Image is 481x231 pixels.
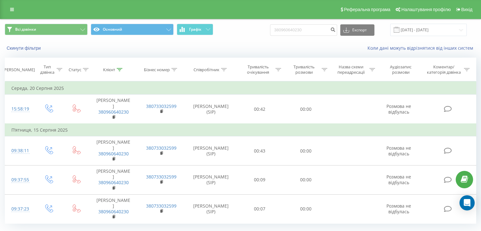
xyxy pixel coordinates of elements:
[5,124,476,136] td: П’ятниця, 15 Серпня 2025
[283,165,329,195] td: 00:00
[344,7,391,12] span: Реферальна програма
[11,203,28,215] div: 09:37:23
[89,194,137,223] td: [PERSON_NAME]
[146,203,176,209] a: 380733032599
[15,27,36,32] span: Всі дзвінки
[237,165,283,195] td: 00:09
[401,7,451,12] span: Налаштування профілю
[425,64,462,75] div: Коментар/категорія дзвінка
[386,103,411,115] span: Розмова не відбулась
[91,24,174,35] button: Основний
[461,7,472,12] span: Вихід
[386,145,411,157] span: Розмова не відбулась
[146,145,176,151] a: 380733032599
[283,194,329,223] td: 00:00
[11,145,28,157] div: 09:38:11
[5,45,44,51] button: Скинути фільтри
[382,64,419,75] div: Аудіозапис розмови
[340,24,374,36] button: Експорт
[146,174,176,180] a: 380733032599
[237,136,283,165] td: 00:43
[40,64,55,75] div: Тип дзвінка
[89,165,137,195] td: [PERSON_NAME]
[185,136,237,165] td: [PERSON_NAME] (SIP)
[5,82,476,95] td: Середа, 20 Серпня 2025
[185,95,237,124] td: [PERSON_NAME] (SIP)
[194,67,219,72] div: Співробітник
[5,24,88,35] button: Всі дзвінки
[335,64,368,75] div: Назва схеми переадресації
[3,67,35,72] div: [PERSON_NAME]
[237,194,283,223] td: 00:07
[386,203,411,215] span: Розмова не відбулась
[237,95,283,124] td: 00:42
[11,103,28,115] div: 15:58:19
[98,109,129,115] a: 380960640230
[459,195,475,210] div: Open Intercom Messenger
[11,174,28,186] div: 09:37:55
[386,174,411,185] span: Розмова не відбулась
[185,194,237,223] td: [PERSON_NAME] (SIP)
[89,95,137,124] td: [PERSON_NAME]
[189,27,201,32] span: Графік
[367,45,476,51] a: Коли дані можуть відрізнятися вiд інших систем
[98,151,129,157] a: 380960640230
[98,179,129,185] a: 380960640230
[146,103,176,109] a: 380733032599
[177,24,213,35] button: Графік
[283,95,329,124] td: 00:00
[288,64,320,75] div: Тривалість розмови
[89,136,137,165] td: [PERSON_NAME]
[69,67,81,72] div: Статус
[98,209,129,215] a: 380960640230
[283,136,329,165] td: 00:00
[185,165,237,195] td: [PERSON_NAME] (SIP)
[103,67,115,72] div: Клієнт
[270,24,337,36] input: Пошук за номером
[243,64,274,75] div: Тривалість очікування
[144,67,170,72] div: Бізнес номер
